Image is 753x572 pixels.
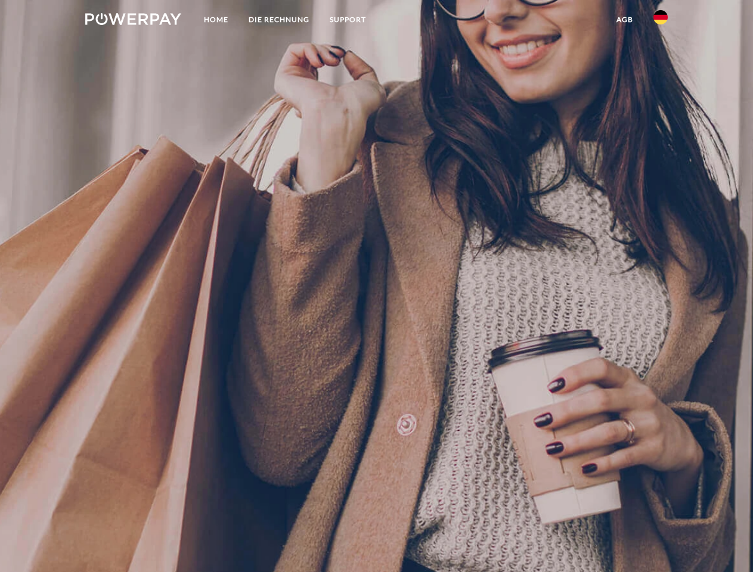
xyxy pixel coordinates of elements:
[320,9,376,30] a: SUPPORT
[238,9,320,30] a: DIE RECHNUNG
[194,9,238,30] a: Home
[85,13,181,25] img: logo-powerpay-white.svg
[606,9,643,30] a: agb
[653,10,668,24] img: de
